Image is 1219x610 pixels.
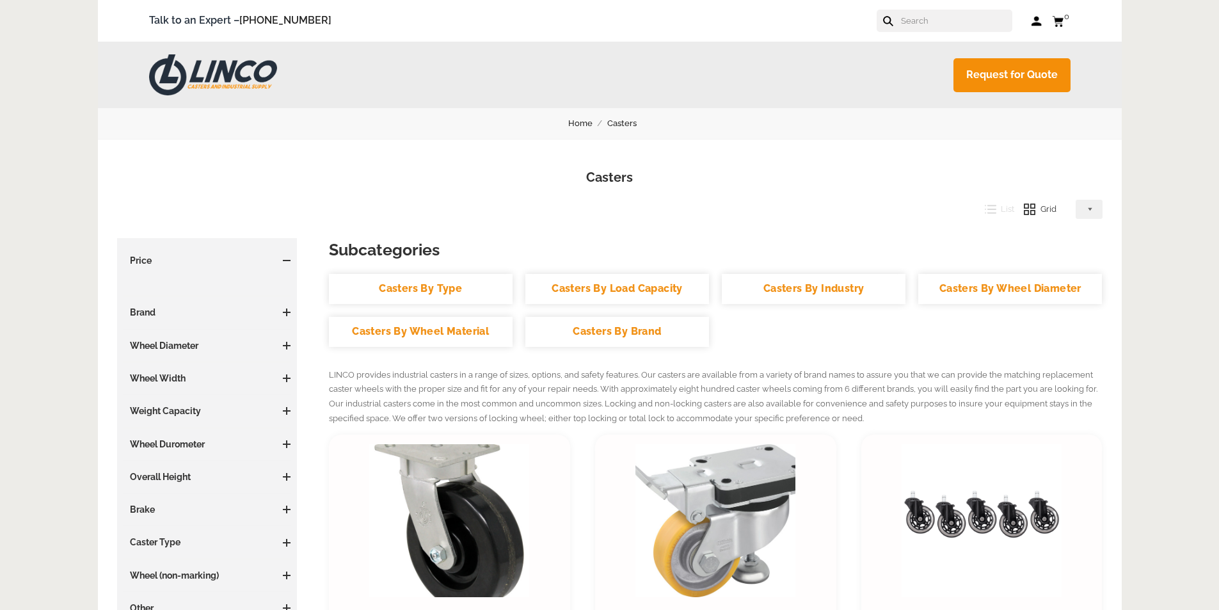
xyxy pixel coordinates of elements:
a: Casters By Type [329,274,513,304]
a: Casters [607,116,651,131]
a: Log in [1032,15,1042,28]
a: Casters By Industry [722,274,905,304]
p: LINCO provides industrial casters in a range of sizes, options, and safety features. Our casters ... [329,368,1103,426]
input: Search [900,10,1012,32]
a: Casters By Load Capacity [525,274,709,304]
h3: Wheel Width [123,372,291,385]
a: Request for Quote [953,58,1071,92]
h3: Brand [123,306,291,319]
h1: Casters [117,168,1103,187]
h3: Wheel Durometer [123,438,291,451]
span: 0 [1064,12,1069,21]
h3: Wheel (non-marking) [123,569,291,582]
h3: Caster Type [123,536,291,549]
h3: Price [123,254,291,267]
button: List [975,200,1015,219]
h3: Weight Capacity [123,405,291,417]
a: Casters By Wheel Material [329,317,513,347]
h3: Overall Height [123,470,291,483]
h3: Wheel Diameter [123,339,291,352]
a: [PHONE_NUMBER] [239,14,331,26]
button: Grid [1014,200,1056,219]
img: LINCO CASTERS & INDUSTRIAL SUPPLY [149,54,277,95]
h3: Subcategories [329,238,1103,261]
a: Home [568,116,607,131]
a: 0 [1052,13,1071,29]
span: Talk to an Expert – [149,12,331,29]
a: Casters By Brand [525,317,709,347]
a: Casters By Wheel Diameter [918,274,1102,304]
h3: Brake [123,503,291,516]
